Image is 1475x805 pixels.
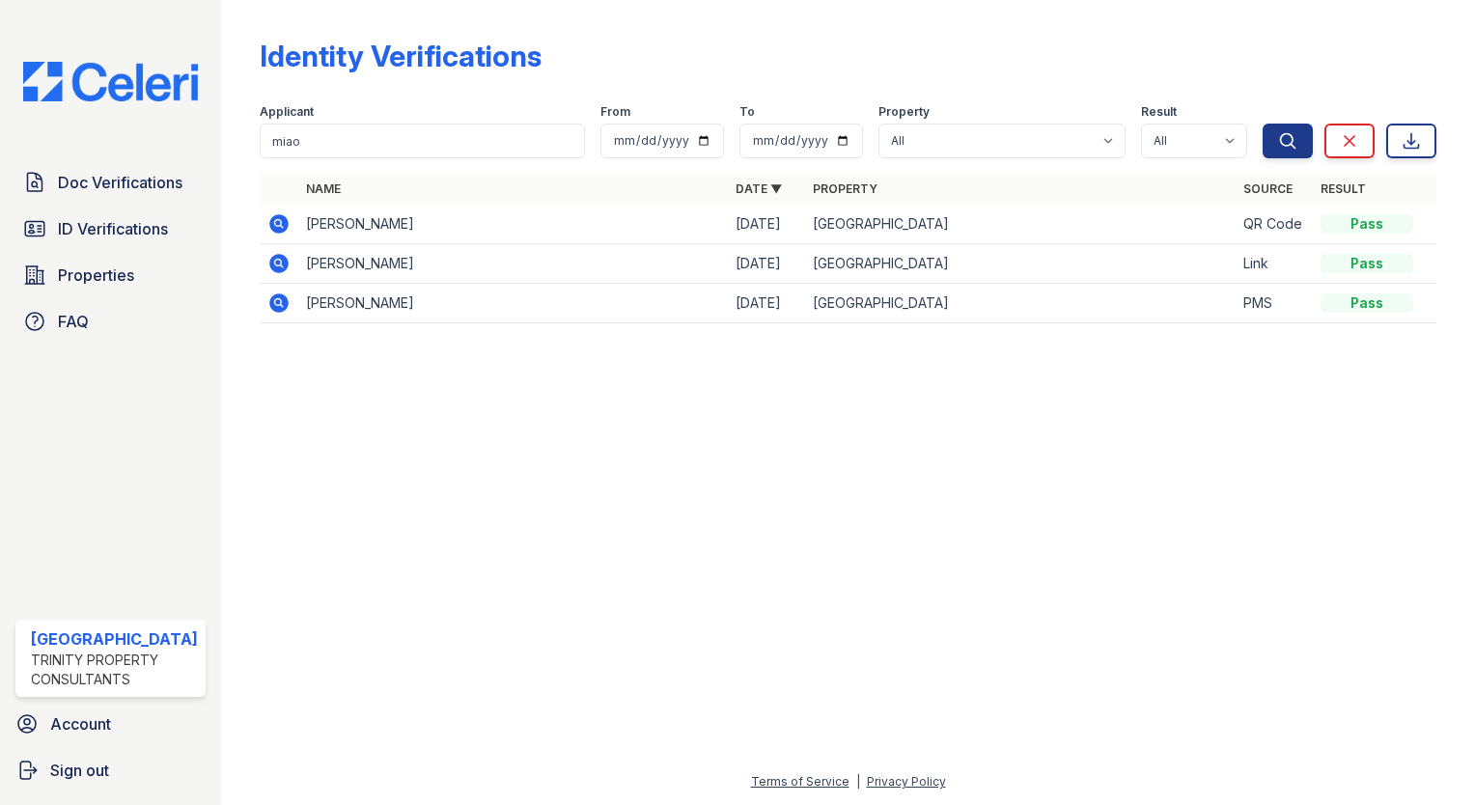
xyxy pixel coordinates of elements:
td: [GEOGRAPHIC_DATA] [805,205,1236,244]
td: Link [1236,244,1313,284]
a: Source [1243,181,1293,196]
a: ID Verifications [15,209,206,248]
td: [DATE] [728,244,805,284]
td: [GEOGRAPHIC_DATA] [805,244,1236,284]
a: Terms of Service [751,774,849,789]
td: [PERSON_NAME] [298,244,729,284]
td: [DATE] [728,205,805,244]
input: Search by name or phone number [260,124,585,158]
a: Date ▼ [736,181,782,196]
a: Name [306,181,341,196]
div: Trinity Property Consultants [31,651,198,689]
label: Result [1141,104,1177,120]
td: [PERSON_NAME] [298,205,729,244]
label: Applicant [260,104,314,120]
label: Property [878,104,930,120]
a: Privacy Policy [867,774,946,789]
div: Identity Verifications [260,39,542,73]
a: Properties [15,256,206,294]
label: To [739,104,755,120]
span: Sign out [50,759,109,782]
td: [PERSON_NAME] [298,284,729,323]
a: Sign out [8,751,213,790]
a: Property [813,181,877,196]
span: ID Verifications [58,217,168,240]
span: Properties [58,264,134,287]
div: [GEOGRAPHIC_DATA] [31,627,198,651]
div: Pass [1321,214,1413,234]
a: Result [1321,181,1366,196]
div: Pass [1321,254,1413,273]
td: QR Code [1236,205,1313,244]
td: [GEOGRAPHIC_DATA] [805,284,1236,323]
img: CE_Logo_Blue-a8612792a0a2168367f1c8372b55b34899dd931a85d93a1a3d3e32e68fde9ad4.png [8,62,213,101]
span: Account [50,712,111,736]
div: | [856,774,860,789]
td: PMS [1236,284,1313,323]
a: Account [8,705,213,743]
span: Doc Verifications [58,171,182,194]
a: Doc Verifications [15,163,206,202]
td: [DATE] [728,284,805,323]
div: Pass [1321,293,1413,313]
span: FAQ [58,310,89,333]
a: FAQ [15,302,206,341]
label: From [600,104,630,120]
